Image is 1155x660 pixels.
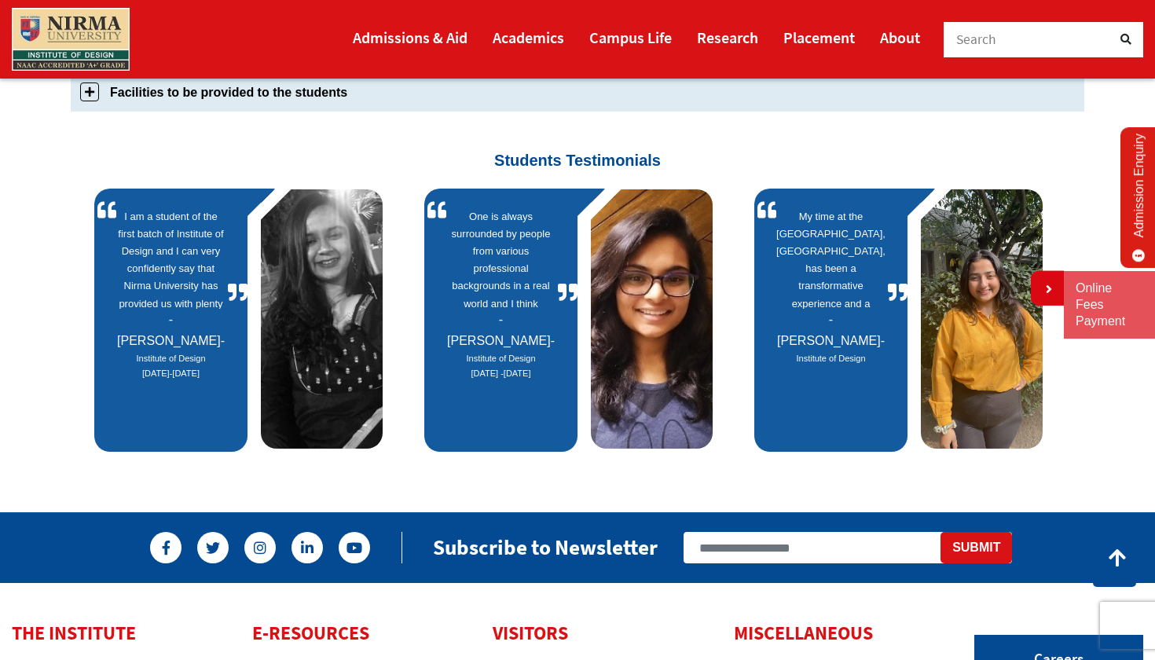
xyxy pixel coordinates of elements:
h2: Subscribe to Newsletter [433,534,658,560]
a: Admissions & Aid [353,21,467,53]
h3: Students Testimonials [82,123,1072,170]
a: Academics [493,21,564,53]
a: I am a student of the first batch of Institute of Design and I can very confidently say that Nirm... [115,208,226,309]
a: Research [697,21,758,53]
cite: Source Title [115,351,226,380]
a: Facilities to be provided to the students [71,73,1084,112]
span: Search [956,31,997,48]
a: My time at the [GEOGRAPHIC_DATA], [GEOGRAPHIC_DATA], has been a transformative experience and a s... [775,208,886,309]
a: Campus Life [589,21,672,53]
a: Online Fees Payment [1076,280,1143,329]
a: Placement [783,21,855,53]
img: blog_img [591,189,713,449]
a: About [880,21,920,53]
cite: Source Title [775,351,886,366]
span: [PERSON_NAME] [777,313,885,347]
span: [PERSON_NAME] [447,313,555,347]
img: blog_img [261,189,383,449]
img: main_logo [12,8,130,71]
button: Submit [940,532,1012,563]
img: blog_img [921,189,1043,449]
span: [PERSON_NAME] [117,313,225,347]
cite: Source Title [445,351,556,380]
a: One is always surrounded by people from various professional backgrounds in a real world and I th... [445,208,556,309]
